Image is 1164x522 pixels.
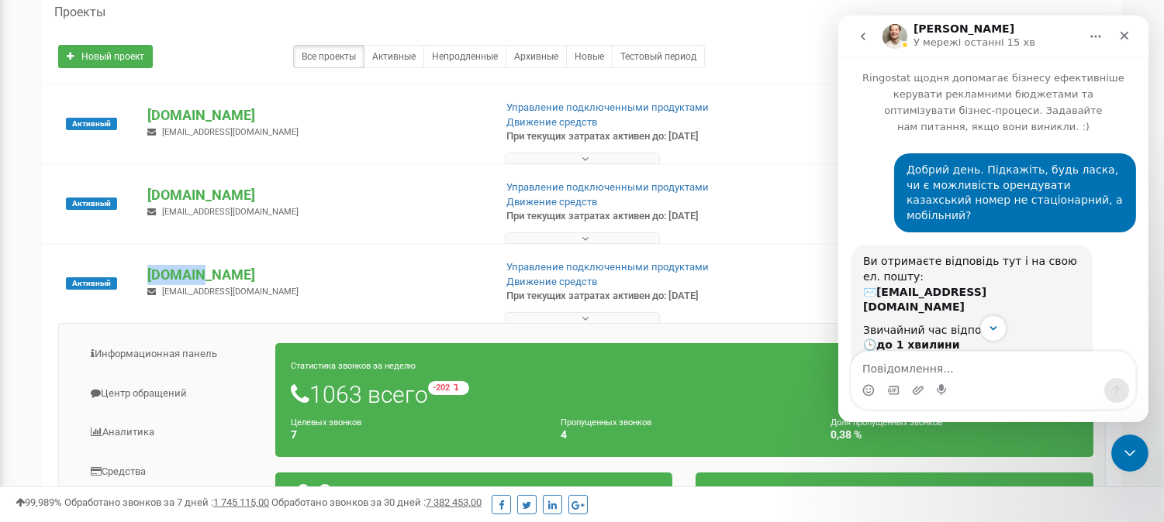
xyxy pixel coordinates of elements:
a: Аналитика [71,414,276,452]
a: Движение средств [506,116,597,128]
p: При текущих затратах активен до: [DATE] [506,129,751,144]
span: Активный [66,197,117,210]
span: Обработано звонков за 30 дней : [271,496,482,508]
a: Управление подключенными продуктами [506,181,709,193]
a: Информационная панель [71,335,276,373]
a: Новый проект [58,45,153,68]
a: Средства [71,453,276,491]
span: [EMAIL_ADDRESS][DOMAIN_NAME] [162,127,299,137]
a: Движение средств [506,276,597,287]
span: При текущих затратах активен до [499,485,657,496]
p: При текущих затратах активен до: [DATE] [506,209,751,224]
a: Тестовый период [612,45,705,68]
span: [EMAIL_ADDRESS][DOMAIN_NAME] [162,207,299,217]
a: Управление подключенными продуктами [506,261,709,273]
u: 7 382 453,00 [426,496,482,508]
small: Целевых звонков [291,417,361,428]
span: Обработано звонков за 7 дней : [64,496,269,508]
h4: 0,38 % [831,429,1078,441]
p: [DOMAIN_NAME] [147,265,481,285]
small: Статистика звонков за неделю [291,361,416,371]
small: Доля пропущенных звонков [831,417,943,428]
small: Пропущенных звонков [561,417,651,428]
h4: 4 [561,429,807,441]
a: Все проекты [293,45,364,68]
a: Архивные [506,45,567,68]
h4: 7 [291,429,537,441]
span: 99,989% [16,496,62,508]
span: [EMAIL_ADDRESS][DOMAIN_NAME] [162,287,299,297]
a: Центр обращений [71,375,276,413]
span: Активный [66,277,117,290]
span: Активный [66,118,117,130]
p: [DOMAIN_NAME] [147,185,481,205]
h1: 1063 всего [291,381,1078,407]
iframe: Intercom live chat [1111,434,1148,472]
a: Непродленные [423,45,506,68]
u: 1 745 115,00 [213,496,269,508]
a: Новые [566,45,613,68]
a: Движение средств [506,196,597,208]
a: Управление подключенными продуктами [506,101,709,113]
span: Баланс [1043,485,1078,496]
p: [DOMAIN_NAME] [147,105,481,125]
p: При текущих затратах активен до: [DATE] [506,289,751,304]
a: Активные [364,45,424,68]
h5: Проекты [54,5,105,19]
iframe: Intercom live chat [838,15,1148,422]
small: -202 [428,381,469,395]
